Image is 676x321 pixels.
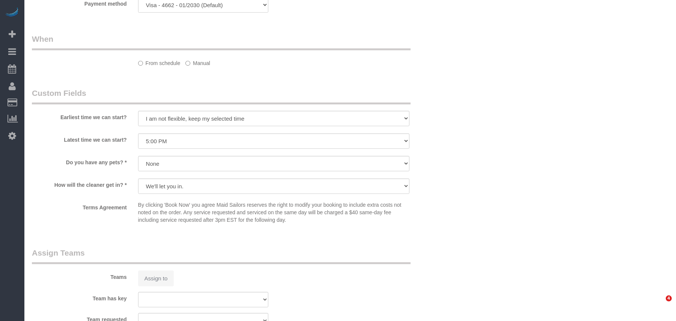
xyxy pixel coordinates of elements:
[26,179,132,189] label: How will the cleaner get in? *
[26,156,132,166] label: Do you have any pets? *
[26,271,132,281] label: Teams
[26,133,132,144] label: Latest time we can start?
[26,201,132,211] label: Terms Agreement
[185,61,190,66] input: Manual
[26,111,132,121] label: Earliest time we can start?
[650,295,668,313] iframe: Intercom live chat
[32,33,411,50] legend: When
[138,57,181,67] label: From schedule
[32,88,411,104] legend: Custom Fields
[666,295,672,301] span: 4
[138,201,410,224] p: By clicking 'Book Now' you agree Maid Sailors reserves the right to modify your booking to includ...
[185,57,210,67] label: Manual
[32,247,411,264] legend: Assign Teams
[5,8,20,18] img: Automaid Logo
[26,292,132,302] label: Team has key
[138,61,143,66] input: From schedule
